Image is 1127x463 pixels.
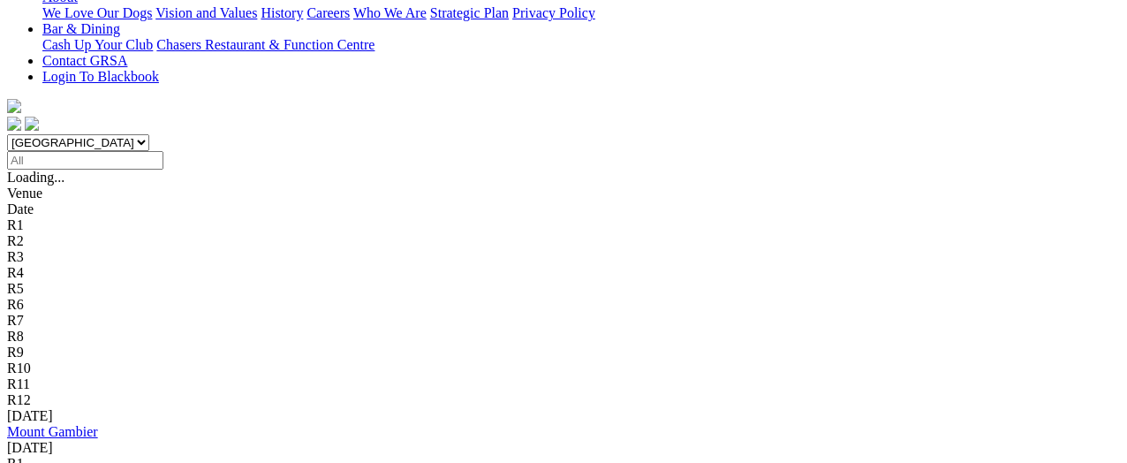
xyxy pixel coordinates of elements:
div: R10 [7,361,1120,376]
img: logo-grsa-white.png [7,99,21,113]
a: Chasers Restaurant & Function Centre [156,37,374,52]
div: R12 [7,392,1120,408]
a: Privacy Policy [512,5,595,20]
div: Bar & Dining [42,37,1120,53]
a: We Love Our Dogs [42,5,152,20]
div: R3 [7,249,1120,265]
a: Contact GRSA [42,53,127,68]
div: R2 [7,233,1120,249]
a: Vision and Values [155,5,257,20]
div: Venue [7,186,1120,201]
img: twitter.svg [25,117,39,131]
input: Select date [7,151,163,170]
div: R1 [7,217,1120,233]
a: Cash Up Your Club [42,37,153,52]
a: Strategic Plan [430,5,509,20]
a: Bar & Dining [42,21,120,36]
a: History [261,5,303,20]
div: R7 [7,313,1120,329]
div: Date [7,201,1120,217]
div: R4 [7,265,1120,281]
div: R9 [7,345,1120,361]
div: R8 [7,329,1120,345]
a: Who We Are [353,5,427,20]
img: facebook.svg [7,117,21,131]
span: Loading... [7,170,64,185]
div: About [42,5,1120,21]
a: Login To Blackbook [42,69,159,84]
div: R6 [7,297,1120,313]
div: [DATE] [7,440,1120,456]
div: [DATE] [7,408,1120,424]
div: R11 [7,376,1120,392]
a: Mount Gambier [7,424,98,439]
div: R5 [7,281,1120,297]
a: Careers [306,5,350,20]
